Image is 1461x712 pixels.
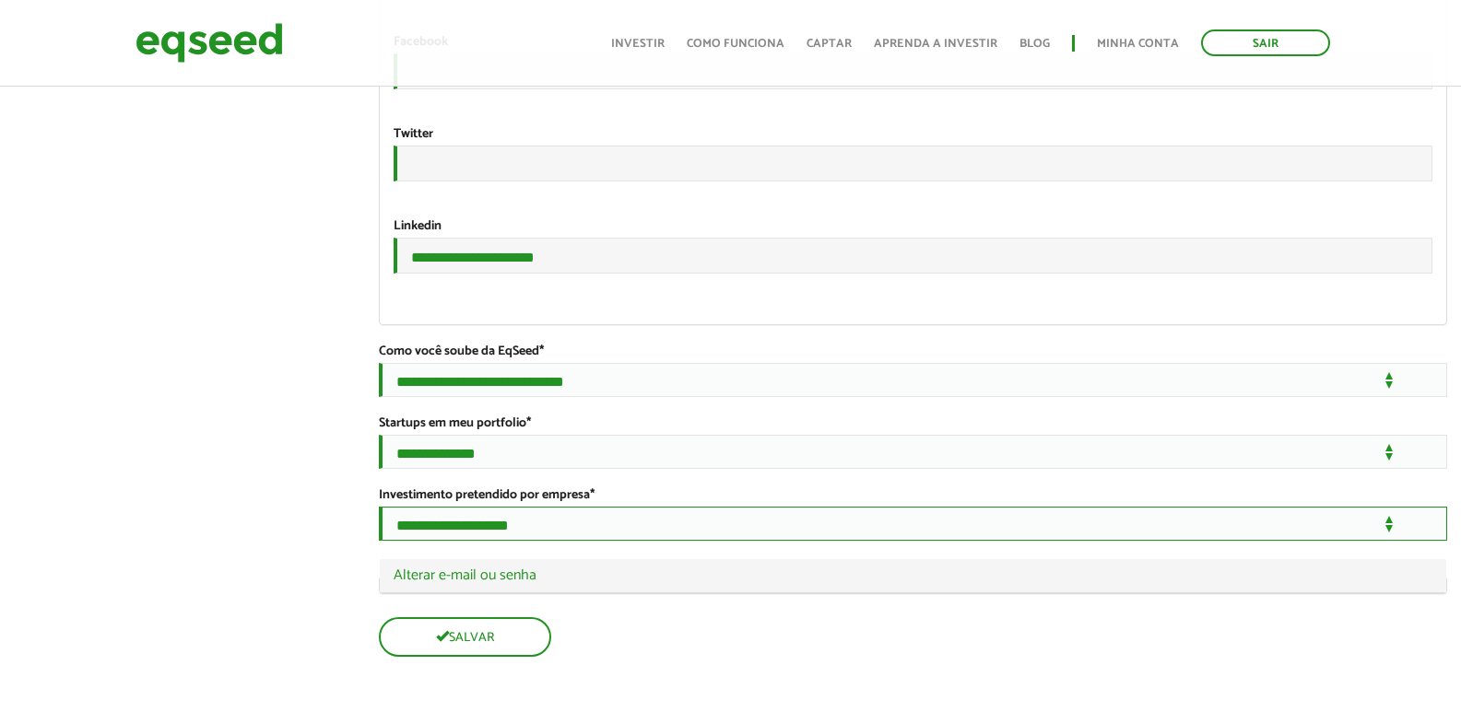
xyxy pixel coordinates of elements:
[379,417,531,430] label: Startups em meu portfolio
[611,38,665,50] a: Investir
[379,489,595,502] label: Investimento pretendido por empresa
[394,568,1432,583] a: Alterar e-mail ou senha
[394,220,442,233] label: Linkedin
[526,413,531,434] span: Este campo é obrigatório.
[135,18,283,67] img: EqSeed
[1201,29,1330,56] a: Sair
[539,341,544,362] span: Este campo é obrigatório.
[379,345,544,358] label: Como você soube da EqSeed
[379,617,551,657] button: Salvar
[394,128,433,141] label: Twitter
[1019,38,1050,50] a: Blog
[590,484,595,506] span: Este campo é obrigatório.
[687,38,784,50] a: Como funciona
[807,38,852,50] a: Captar
[1097,38,1179,50] a: Minha conta
[874,38,997,50] a: Aprenda a investir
